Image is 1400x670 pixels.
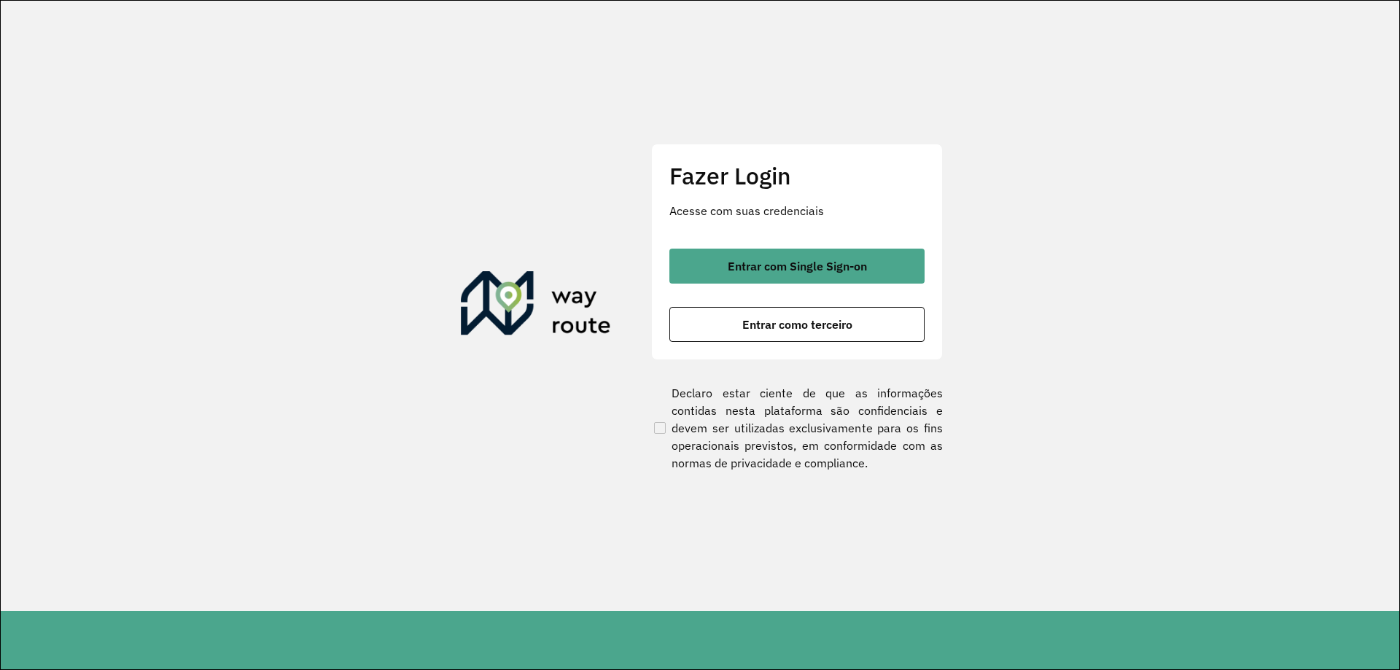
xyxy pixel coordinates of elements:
img: Roteirizador AmbevTech [461,271,611,341]
button: button [669,307,925,342]
label: Declaro estar ciente de que as informações contidas nesta plataforma são confidenciais e devem se... [651,384,943,472]
span: Entrar como terceiro [742,319,852,330]
span: Entrar com Single Sign-on [728,260,867,272]
p: Acesse com suas credenciais [669,202,925,219]
h2: Fazer Login [669,162,925,190]
button: button [669,249,925,284]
